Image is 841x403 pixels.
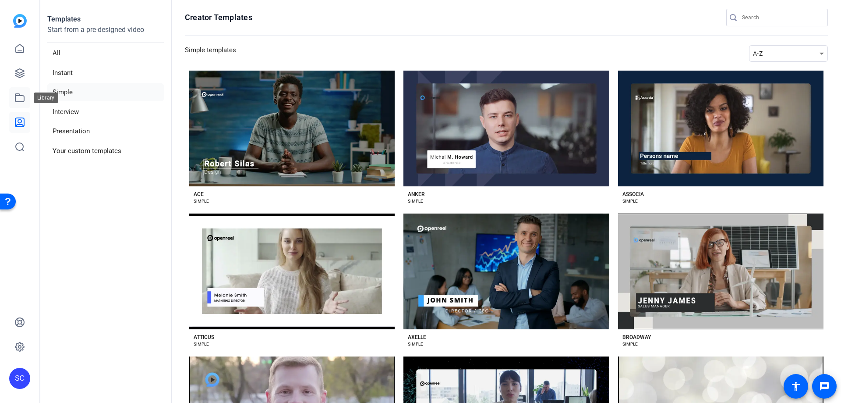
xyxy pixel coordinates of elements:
div: Library [34,93,58,103]
li: All [47,44,164,62]
input: Search [742,12,821,23]
mat-icon: message [819,381,830,392]
button: Template image [189,71,395,186]
li: Interview [47,103,164,121]
button: Template image [403,71,609,186]
div: SC [9,368,30,389]
div: SIMPLE [622,198,638,205]
li: Your custom templates [47,142,164,160]
div: SIMPLE [622,341,638,348]
h1: Creator Templates [185,12,252,23]
button: Template image [618,214,823,329]
p: Start from a pre-designed video [47,25,164,43]
button: Template image [403,214,609,329]
div: SIMPLE [194,198,209,205]
button: Template image [189,214,395,329]
div: SIMPLE [408,198,423,205]
div: ATTICUS [194,334,214,341]
strong: Templates [47,15,81,23]
div: ANKER [408,191,425,198]
mat-icon: accessibility [791,381,801,392]
div: BROADWAY [622,334,651,341]
div: SIMPLE [194,341,209,348]
span: A-Z [753,50,763,57]
div: AXELLE [408,334,426,341]
div: ACE [194,191,204,198]
img: blue-gradient.svg [13,14,27,28]
button: Template image [618,71,823,186]
li: Instant [47,64,164,82]
div: SIMPLE [408,341,423,348]
div: ASSOCIA [622,191,644,198]
li: Simple [47,83,164,101]
h3: Simple templates [185,45,236,62]
li: Presentation [47,122,164,140]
